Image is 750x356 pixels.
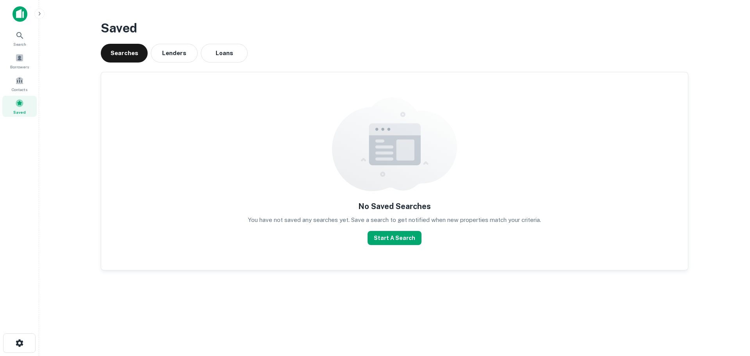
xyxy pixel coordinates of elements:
span: Contacts [12,86,27,93]
h5: No Saved Searches [358,200,431,212]
span: Saved [13,109,26,115]
img: empty content [332,97,457,191]
button: Lenders [151,44,198,63]
a: Saved [2,96,37,117]
p: You have not saved any searches yet. Save a search to get notified when new properties match your... [248,215,541,225]
a: Contacts [2,73,37,94]
a: Search [2,28,37,49]
button: Start A Search [368,231,421,245]
span: Borrowers [10,64,29,70]
span: Search [13,41,26,47]
h3: Saved [101,19,688,38]
a: Borrowers [2,50,37,72]
button: Searches [101,44,148,63]
button: Loans [201,44,248,63]
img: capitalize-icon.png [12,6,27,22]
iframe: Chat Widget [711,293,750,331]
